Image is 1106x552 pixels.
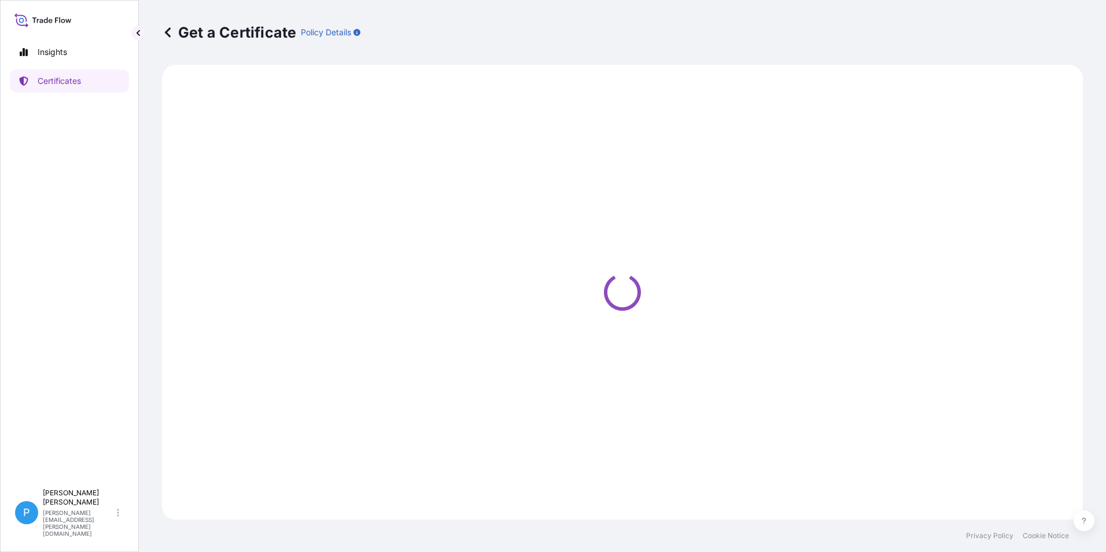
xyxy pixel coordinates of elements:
p: Policy Details [301,27,351,38]
p: [PERSON_NAME][EMAIL_ADDRESS][PERSON_NAME][DOMAIN_NAME] [43,509,115,537]
a: Certificates [10,69,129,93]
p: Insights [38,46,67,58]
p: [PERSON_NAME] [PERSON_NAME] [43,488,115,507]
a: Cookie Notice [1023,531,1069,540]
a: Insights [10,41,129,64]
div: Loading [169,72,1076,513]
p: Certificates [38,75,81,87]
a: Privacy Policy [966,531,1013,540]
p: Get a Certificate [162,23,296,42]
span: P [23,507,30,518]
